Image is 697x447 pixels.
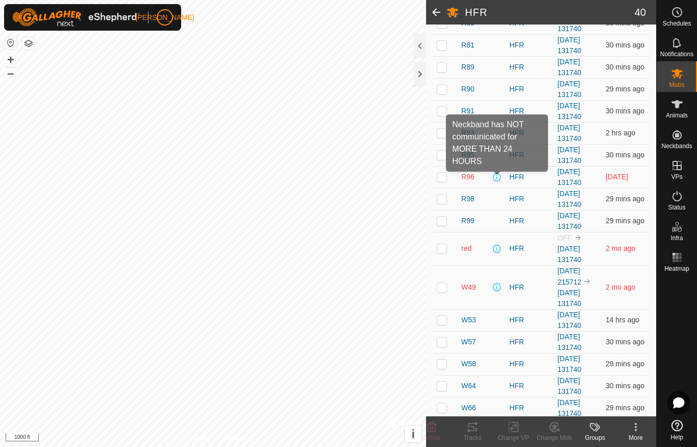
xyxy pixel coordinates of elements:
[509,194,549,204] div: HFR
[5,54,17,66] button: +
[509,381,549,391] div: HFR
[461,128,475,138] span: R93
[657,416,697,444] a: Help
[606,173,628,181] span: 2 Aug 2025 at 9:02 am
[558,36,582,55] a: [DATE] 131740
[583,277,591,286] img: to
[558,289,582,308] a: [DATE] 131740
[423,434,441,441] span: Delete
[461,243,471,254] span: red
[606,244,635,252] span: 27 May 2025 at 1:02 pm
[135,12,194,23] span: [PERSON_NAME]
[509,62,549,73] div: HFR
[606,360,644,368] span: 12 Aug 2025 at 9:32 am
[461,337,476,347] span: W57
[670,434,683,440] span: Help
[671,174,682,180] span: VPs
[22,37,35,50] button: Map Layers
[461,216,475,226] span: R99
[635,5,646,20] span: 40
[662,20,691,27] span: Schedules
[509,337,549,347] div: HFR
[509,216,549,226] div: HFR
[606,107,644,115] span: 12 Aug 2025 at 9:32 am
[606,316,639,324] span: 11 Aug 2025 at 8:02 pm
[461,150,475,160] span: R95
[509,128,549,138] div: HFR
[493,433,534,442] div: Change VP
[558,124,582,143] a: [DATE] 131740
[509,243,549,254] div: HFR
[223,434,253,443] a: Contact Us
[461,40,475,51] span: R81
[606,63,644,71] span: 12 Aug 2025 at 9:32 am
[668,204,685,210] span: Status
[606,195,644,203] span: 12 Aug 2025 at 9:32 am
[509,282,549,293] div: HFR
[558,58,582,77] a: [DATE] 131740
[509,150,549,160] div: HFR
[558,333,582,351] a: [DATE] 131740
[661,143,692,149] span: Neckbands
[452,433,493,442] div: Tracks
[558,190,582,208] a: [DATE] 131740
[405,426,421,442] button: i
[465,6,635,18] h2: HFR
[660,51,693,57] span: Notifications
[606,129,635,137] span: 12 Aug 2025 at 7:32 am
[606,283,635,291] span: 12 May 2025 at 2:32 pm
[461,381,476,391] span: W64
[606,85,644,93] span: 12 Aug 2025 at 9:33 am
[558,311,582,330] a: [DATE] 131740
[509,106,549,116] div: HFR
[461,315,476,325] span: W53
[558,398,582,417] a: [DATE] 131740
[558,80,582,99] a: [DATE] 131740
[669,82,684,88] span: Mobs
[558,245,582,264] a: [DATE] 131740
[606,151,644,159] span: 12 Aug 2025 at 9:32 am
[558,14,582,33] a: [DATE] 131740
[606,41,644,49] span: 12 Aug 2025 at 9:32 am
[615,433,656,442] div: More
[12,8,140,27] img: Gallagher Logo
[509,315,549,325] div: HFR
[509,84,549,95] div: HFR
[558,355,582,373] a: [DATE] 131740
[509,359,549,369] div: HFR
[664,266,689,272] span: Heatmap
[509,403,549,413] div: HFR
[558,267,582,286] a: [DATE] 215712
[666,112,688,119] span: Animals
[670,235,683,241] span: Infra
[558,102,582,121] a: [DATE] 131740
[5,67,17,79] button: –
[558,377,582,395] a: [DATE] 131740
[558,234,572,242] span: OFF
[461,282,476,293] span: W49
[606,382,644,390] span: 12 Aug 2025 at 9:32 am
[534,433,575,442] div: Change Mob
[606,217,644,225] span: 12 Aug 2025 at 9:32 am
[606,404,644,412] span: 12 Aug 2025 at 9:32 am
[461,359,476,369] span: W58
[461,194,475,204] span: R98
[606,338,644,346] span: 12 Aug 2025 at 9:32 am
[461,403,476,413] span: W66
[558,211,582,230] a: [DATE] 131740
[509,40,549,51] div: HFR
[461,172,475,182] span: R96
[461,84,475,95] span: R90
[509,172,549,182] div: HFR
[5,37,17,49] button: Reset Map
[574,233,582,242] img: to
[575,433,615,442] div: Groups
[411,427,415,441] span: i
[461,62,475,73] span: R89
[558,146,582,164] a: [DATE] 131740
[461,106,475,116] span: R91
[173,434,211,443] a: Privacy Policy
[558,168,582,186] a: [DATE] 131740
